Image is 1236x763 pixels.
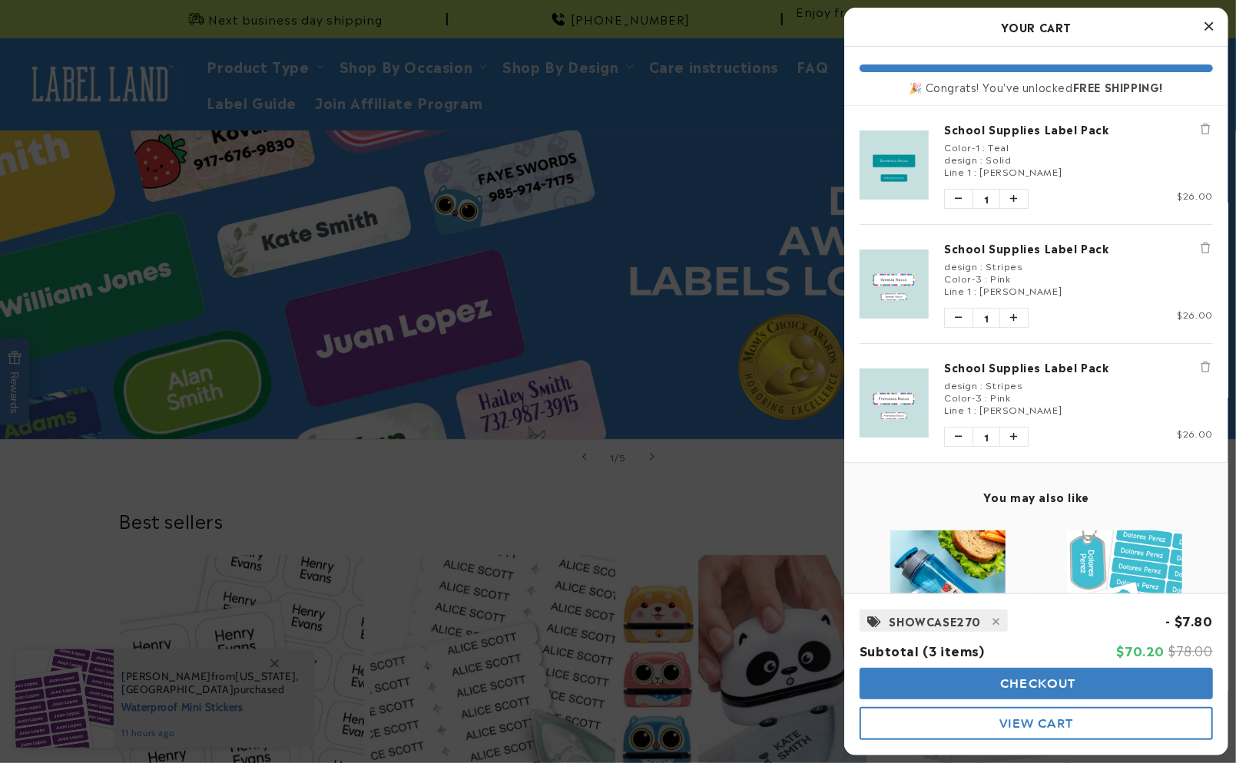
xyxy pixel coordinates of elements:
span: : [974,283,977,297]
span: 1 [973,428,1000,446]
img: Ultimate School Label Pack - Label Land [1067,530,1182,646]
button: Decrease quantity of School Supplies Label Pack [945,309,973,327]
span: $26.00 [1177,188,1213,202]
span: design [944,152,978,166]
button: Remove School Supplies Label Pack [1198,359,1213,375]
iframe: Sign Up via Text for Offers [12,640,194,686]
span: : [974,402,977,416]
span: [PERSON_NAME] [979,283,1062,297]
span: : [985,390,988,404]
span: : [980,259,983,272]
span: design [944,259,978,272]
button: Remove School Supplies Label Pack [1198,121,1213,137]
span: [PERSON_NAME] [979,164,1062,178]
button: Decrease quantity of School Supplies Label Pack [945,190,973,208]
span: : [983,140,986,154]
span: Solid [986,152,1011,166]
span: 1 [973,309,1000,327]
h4: You may also like [860,490,1213,504]
button: Close gorgias live chat [253,5,300,51]
button: Close Cart [1198,15,1221,38]
li: product [860,106,1213,224]
img: School supplies label pack [860,368,929,438]
button: Increase quantity of School Supplies Label Pack [1000,190,1028,208]
span: design [944,378,978,391]
span: 1 [973,190,1000,208]
span: Line 1 [944,402,972,416]
h2: Your Cart [860,15,1213,38]
button: Increase quantity of School Supplies Label Pack [1000,309,1028,327]
button: Checkout [860,668,1213,699]
span: Line 1 [944,164,972,178]
span: $26.00 [1177,307,1213,321]
button: Decrease quantity of School Supplies Label Pack [945,428,973,446]
span: : [985,271,988,285]
span: Line 1 [944,283,972,297]
li: product [860,224,1213,343]
b: FREE SHIPPING! [1073,78,1163,94]
div: 🎉 Congrats! You've unlocked [860,80,1213,94]
a: School Supplies Label Pack [944,240,1213,256]
a: School Supplies Label Pack [944,121,1213,137]
span: : [980,152,983,166]
span: Subtotal (3 items) [860,641,985,659]
li: product [860,343,1213,462]
span: View Cart [999,716,1073,731]
span: Color-1 [944,140,979,154]
a: School Supplies Label Pack [944,359,1213,375]
span: Color-3 [944,390,982,404]
img: School supplies label pack [860,130,929,200]
img: Junior Organizer Pack - Label Land [890,530,1006,646]
button: Increase quantity of School Supplies Label Pack [1000,428,1028,446]
span: Pink [990,271,1010,285]
textarea: Type your message here [13,20,201,38]
img: School supplies label pack [860,249,929,319]
span: Teal [988,140,1009,154]
span: : [974,164,977,178]
span: $78.00 [1168,641,1213,659]
span: Stripes [986,259,1022,272]
span: Pink [990,390,1010,404]
span: - $7.80 [1166,611,1213,629]
span: Color-3 [944,271,982,285]
span: [PERSON_NAME] [979,402,1062,416]
span: : [980,378,983,391]
span: $70.20 [1117,641,1165,659]
button: Remove School Supplies Label Pack [1198,240,1213,256]
span: SHOWCASE270 [890,611,982,630]
span: $26.00 [1177,426,1213,440]
span: Checkout [997,676,1076,691]
span: Stripes [986,378,1022,391]
button: View Cart [860,707,1213,740]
